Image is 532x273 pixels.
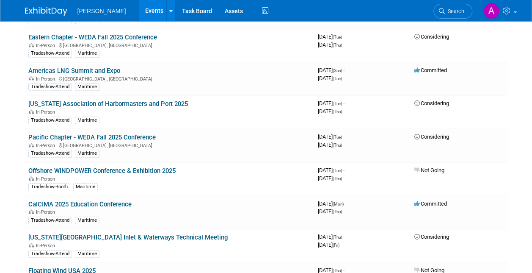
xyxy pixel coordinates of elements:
[318,208,342,214] span: [DATE]
[75,83,99,91] div: Maritime
[333,243,339,248] span: (Fri)
[28,217,72,224] div: Tradeshow-Attend
[28,42,311,48] div: [GEOGRAPHIC_DATA], [GEOGRAPHIC_DATA]
[75,250,99,258] div: Maritime
[29,76,34,81] img: In-Person Event
[36,176,58,182] span: In-Person
[29,43,34,47] img: In-Person Event
[75,150,99,157] div: Maritime
[414,100,449,106] span: Considering
[333,43,342,47] span: (Thu)
[345,201,346,207] span: -
[29,109,34,114] img: In-Person Event
[318,33,345,40] span: [DATE]
[318,67,345,73] span: [DATE]
[414,134,449,140] span: Considering
[25,7,67,16] img: ExhibitDay
[36,109,58,115] span: In-Person
[333,101,342,106] span: (Tue)
[343,33,345,40] span: -
[28,150,72,157] div: Tradeshow-Attend
[333,135,342,139] span: (Tue)
[28,67,120,75] a: Americas LNG Summit and Expo
[318,167,345,173] span: [DATE]
[343,134,345,140] span: -
[318,201,346,207] span: [DATE]
[28,167,176,175] a: Offshore WINDPOWER Conference & Exhibition 2025
[318,175,342,181] span: [DATE]
[36,209,58,215] span: In-Person
[36,43,58,48] span: In-Person
[343,167,345,173] span: -
[318,108,342,114] span: [DATE]
[28,83,72,91] div: Tradeshow-Attend
[29,209,34,214] img: In-Person Event
[414,67,447,73] span: Committed
[333,209,342,214] span: (Thu)
[483,3,499,19] img: Amy Reese
[333,143,342,148] span: (Thu)
[333,76,342,81] span: (Tue)
[28,117,72,124] div: Tradeshow-Attend
[414,33,449,40] span: Considering
[433,4,472,19] a: Search
[75,117,99,124] div: Maritime
[28,33,157,41] a: Eastern Chapter - WEDA Fall 2025 Conference
[318,234,345,240] span: [DATE]
[414,234,449,240] span: Considering
[29,143,34,147] img: In-Person Event
[333,35,342,39] span: (Tue)
[333,109,342,114] span: (Thu)
[75,217,99,224] div: Maritime
[318,242,339,248] span: [DATE]
[36,143,58,148] span: In-Person
[28,75,311,82] div: [GEOGRAPHIC_DATA], [GEOGRAPHIC_DATA]
[28,134,156,141] a: Pacific Chapter - WEDA Fall 2025 Conference
[28,183,70,191] div: Tradeshow-Booth
[333,235,342,240] span: (Thu)
[75,50,99,57] div: Maritime
[414,167,444,173] span: Not Going
[318,134,345,140] span: [DATE]
[445,8,464,14] span: Search
[414,201,447,207] span: Committed
[28,50,72,57] div: Tradeshow-Attend
[28,142,311,148] div: [GEOGRAPHIC_DATA], [GEOGRAPHIC_DATA]
[333,168,342,173] span: (Tue)
[318,142,342,148] span: [DATE]
[333,268,342,273] span: (Thu)
[28,250,72,258] div: Tradeshow-Attend
[77,8,126,14] span: [PERSON_NAME]
[28,234,228,241] a: [US_STATE][GEOGRAPHIC_DATA] Inlet & Waterways Technical Meeting
[343,234,345,240] span: -
[318,100,345,106] span: [DATE]
[28,201,132,208] a: CalCIMA 2025 Education Conference
[29,243,34,247] img: In-Person Event
[343,100,345,106] span: -
[28,100,188,108] a: [US_STATE] Association of Harbormasters and Port 2025
[318,42,342,48] span: [DATE]
[29,176,34,181] img: In-Person Event
[333,202,344,206] span: (Mon)
[36,76,58,82] span: In-Person
[73,183,98,191] div: Maritime
[343,67,345,73] span: -
[318,75,342,81] span: [DATE]
[333,68,342,73] span: (Sun)
[36,243,58,248] span: In-Person
[333,176,342,181] span: (Thu)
